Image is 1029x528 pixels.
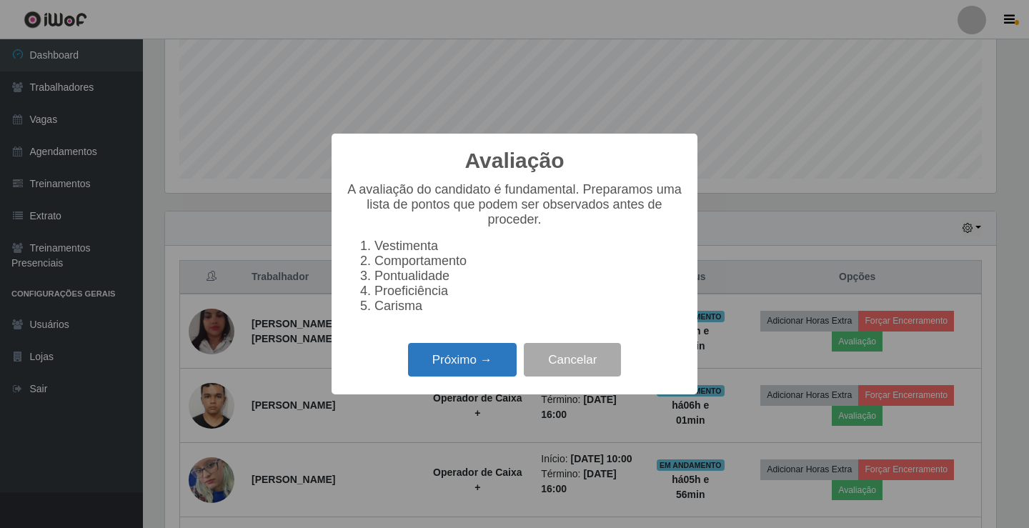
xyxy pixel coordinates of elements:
li: Vestimenta [374,239,683,254]
h2: Avaliação [465,148,565,174]
li: Pontualidade [374,269,683,284]
button: Cancelar [524,343,621,377]
li: Comportamento [374,254,683,269]
li: Proeficiência [374,284,683,299]
li: Carisma [374,299,683,314]
p: A avaliação do candidato é fundamental. Preparamos uma lista de pontos que podem ser observados a... [346,182,683,227]
button: Próximo → [408,343,517,377]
